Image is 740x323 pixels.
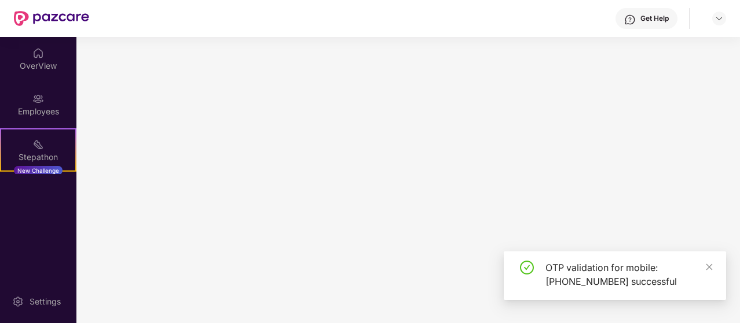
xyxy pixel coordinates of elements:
[26,296,64,307] div: Settings
[1,151,75,163] div: Stepathon
[520,261,534,274] span: check-circle
[12,296,24,307] img: svg+xml;base64,PHN2ZyBpZD0iU2V0dGluZy0yMHgyMCIgeG1sbnM9Imh0dHA6Ly93d3cudzMub3JnLzIwMDAvc3ZnIiB3aW...
[640,14,669,23] div: Get Help
[14,11,89,26] img: New Pazcare Logo
[624,14,636,25] img: svg+xml;base64,PHN2ZyBpZD0iSGVscC0zMngzMiIgeG1sbnM9Imh0dHA6Ly93d3cudzMub3JnLzIwMDAvc3ZnIiB3aWR0aD...
[32,93,44,105] img: svg+xml;base64,PHN2ZyBpZD0iRW1wbG95ZWVzIiB4bWxucz0iaHR0cDovL3d3dy53My5vcmcvMjAwMC9zdmciIHdpZHRoPS...
[32,139,44,150] img: svg+xml;base64,PHN2ZyB4bWxucz0iaHR0cDovL3d3dy53My5vcmcvMjAwMC9zdmciIHdpZHRoPSIyMSIgaGVpZ2h0PSIyMC...
[545,261,712,288] div: OTP validation for mobile: [PHONE_NUMBER] successful
[14,166,63,175] div: New Challenge
[32,47,44,59] img: svg+xml;base64,PHN2ZyBpZD0iSG9tZSIgeG1sbnM9Imh0dHA6Ly93d3cudzMub3JnLzIwMDAvc3ZnIiB3aWR0aD0iMjAiIG...
[715,14,724,23] img: svg+xml;base64,PHN2ZyBpZD0iRHJvcGRvd24tMzJ4MzIiIHhtbG5zPSJodHRwOi8vd3d3LnczLm9yZy8yMDAwL3N2ZyIgd2...
[705,263,713,271] span: close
